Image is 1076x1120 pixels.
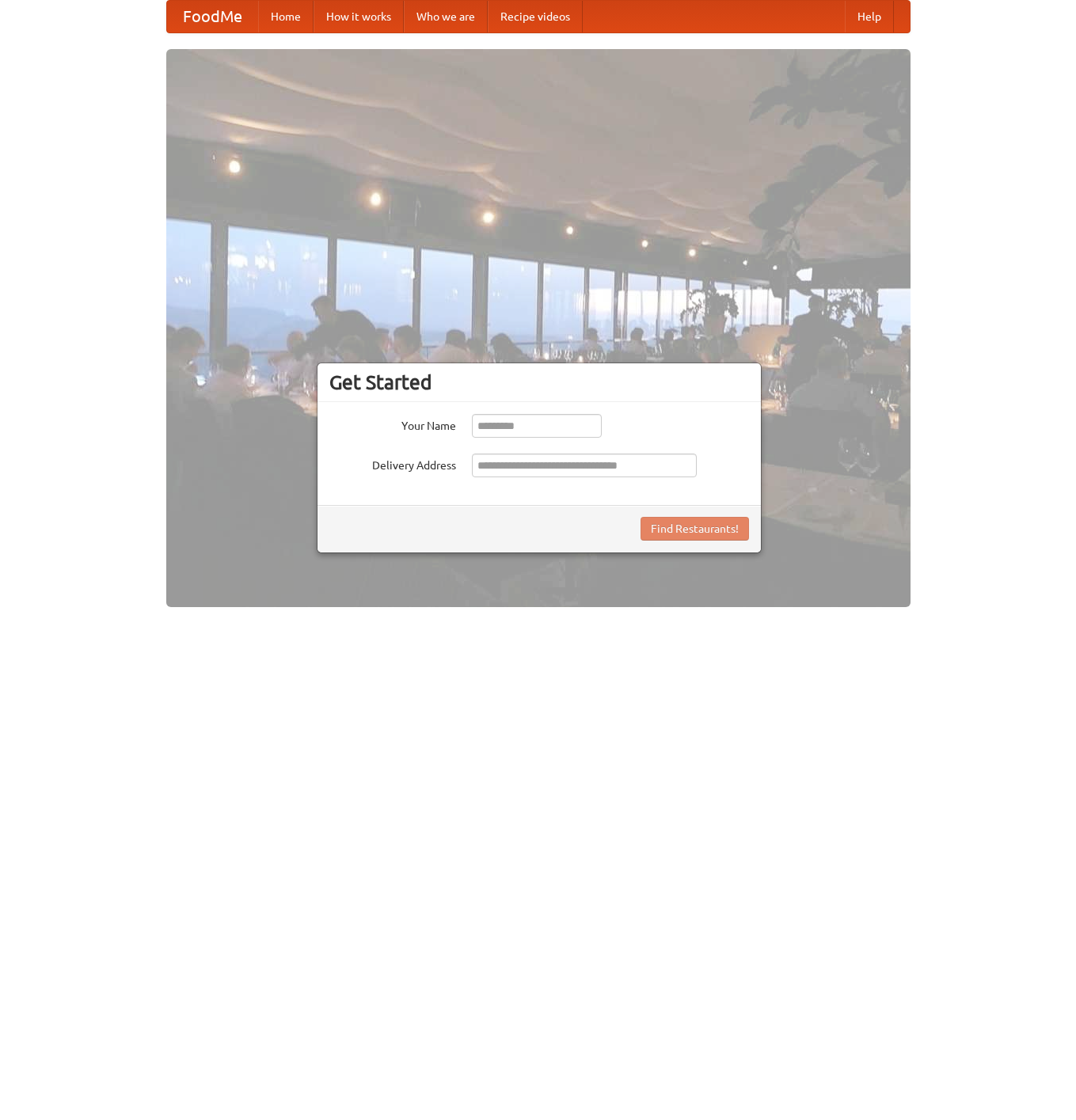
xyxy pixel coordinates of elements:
[488,1,583,32] a: Recipe videos
[329,454,456,473] label: Delivery Address
[314,1,404,32] a: How it works
[167,1,258,32] a: FoodMe
[258,1,314,32] a: Home
[329,414,456,434] label: Your Name
[845,1,894,32] a: Help
[329,370,749,394] h3: Get Started
[641,517,749,541] button: Find Restaurants!
[404,1,488,32] a: Who we are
